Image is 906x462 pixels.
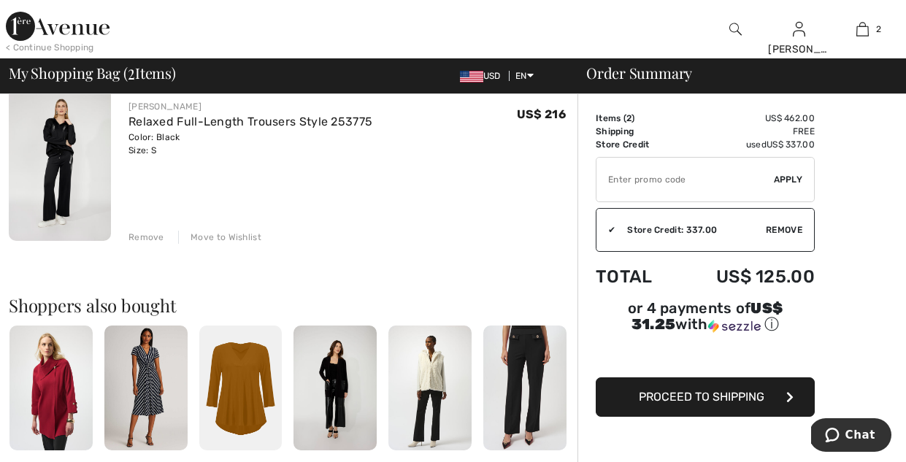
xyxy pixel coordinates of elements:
td: Shipping [596,125,675,138]
span: USD [460,71,507,81]
span: Remove [766,223,802,236]
div: ✔ [596,223,615,236]
iframe: PayPal-paypal [596,339,815,372]
img: Casual Sleeveless Hooded Vest Style 253933 [388,326,472,450]
a: Relaxed Full-Length Trousers Style 253775 [128,115,372,128]
img: Formal Mid-Rise Trousers Style 254119 [483,326,567,450]
img: US Dollar [460,71,483,82]
span: My Shopping Bag ( Items) [9,66,176,80]
img: Knee-Length Striped Wrap Dress Style 251295x [104,326,188,450]
div: [PERSON_NAME] [768,42,830,57]
div: Color: Black Size: S [128,131,372,157]
img: Open Front Long Sleeve Jacket Style 34012 [293,326,377,450]
span: US$ 216 [517,107,566,121]
td: Items ( ) [596,112,675,125]
div: or 4 payments ofUS$ 31.25withSezzle Click to learn more about Sezzle [596,301,815,339]
span: US$ 31.25 [631,299,783,333]
td: used [675,138,815,151]
span: US$ 337.00 [767,139,815,150]
img: My Info [793,20,805,38]
td: Free [675,125,815,138]
div: Move to Wishlist [178,231,261,244]
a: Sign In [793,22,805,36]
iframe: Opens a widget where you can chat to one of our agents [811,418,891,455]
span: 2 [128,62,135,81]
td: Store Credit [596,138,675,151]
img: search the website [729,20,742,38]
span: Proceed to Shipping [639,390,764,404]
input: Promo code [596,158,774,201]
img: V-Neck Casual Pullover Style 253112 [199,326,283,450]
img: 1ère Avenue [6,12,110,41]
td: US$ 462.00 [675,112,815,125]
a: 2 [832,20,894,38]
div: Order Summary [569,66,897,80]
div: < Continue Shopping [6,41,94,54]
h2: Shoppers also bought [9,296,577,314]
button: Proceed to Shipping [596,377,815,417]
span: Apply [774,173,803,186]
span: EN [515,71,534,81]
div: Store Credit: 337.00 [615,223,766,236]
div: or 4 payments of with [596,301,815,334]
td: US$ 125.00 [675,252,815,301]
img: Sezzle [708,320,761,333]
img: Relaxed Full-Length Trousers Style 253775 [9,88,111,241]
div: Remove [128,231,164,244]
span: 2 [876,23,881,36]
img: My Bag [856,20,869,38]
span: 2 [626,113,631,123]
img: Shawl Collar Formal Jacket Style 254956 [9,326,93,450]
td: Total [596,252,675,301]
div: [PERSON_NAME] [128,100,372,113]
